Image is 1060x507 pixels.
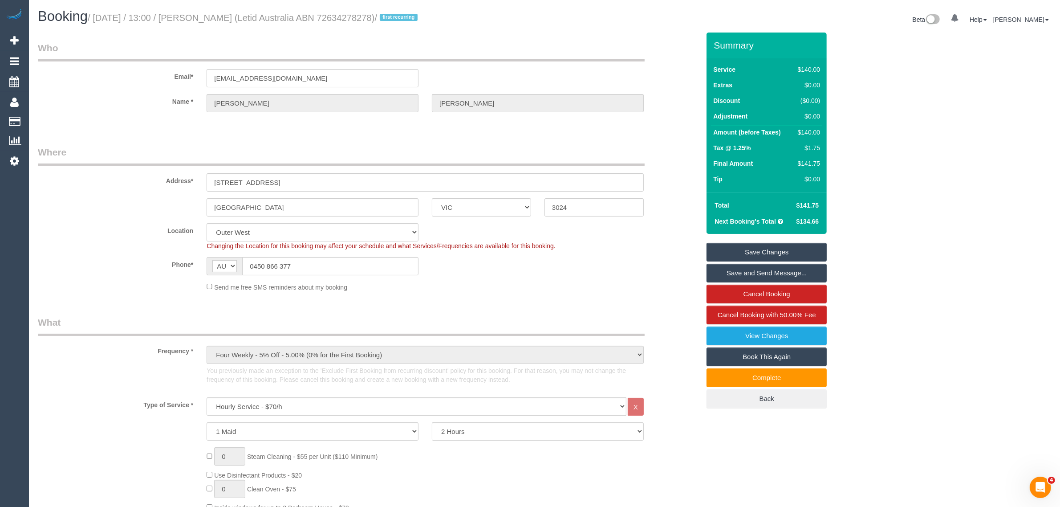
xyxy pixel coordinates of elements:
strong: Next Booking's Total [715,218,776,225]
label: Extras [713,81,732,90]
label: Location [31,223,200,235]
span: Send me free SMS reminders about my booking [214,283,347,290]
label: Name * [31,94,200,106]
label: Type of Service * [31,397,200,409]
img: Automaid Logo [5,9,23,21]
input: First Name* [207,94,418,112]
legend: Who [38,41,645,61]
label: Amount (before Taxes) [713,128,780,137]
span: first recurring [380,14,418,21]
span: Changing the Location for this booking may affect your schedule and what Services/Frequencies are... [207,242,555,249]
img: New interface [925,14,940,26]
span: 4 [1048,477,1055,484]
input: Suburb* [207,198,418,217]
span: Use Disinfectant Products - $20 [214,472,302,479]
iframe: Intercom live chat [1030,477,1051,498]
div: $140.00 [794,65,820,74]
span: $134.66 [796,218,819,225]
a: Save and Send Message... [707,264,827,282]
span: Clean Oven - $75 [247,486,296,493]
a: Back [707,389,827,408]
label: Tax @ 1.25% [713,143,751,152]
label: Phone* [31,257,200,269]
label: Service [713,65,735,74]
span: / [374,13,420,23]
span: Cancel Booking with 50.00% Fee [718,311,816,319]
label: Frequency * [31,343,200,356]
div: $0.00 [794,175,820,184]
input: Email* [207,69,418,87]
span: Booking [38,8,88,24]
input: Phone* [242,257,418,275]
div: $0.00 [794,81,820,90]
span: Steam Cleaning - $55 per Unit ($110 Minimum) [247,453,378,460]
label: Tip [713,175,723,184]
div: $141.75 [794,159,820,168]
a: Help [970,16,987,23]
legend: What [38,316,645,336]
strong: Total [715,202,729,209]
div: $1.75 [794,143,820,152]
h3: Summary [714,40,822,50]
a: Complete [707,368,827,387]
a: Save Changes [707,243,827,262]
small: / [DATE] / 13:00 / [PERSON_NAME] (Letid Australia ABN 72634278278) [88,13,420,23]
input: Last Name* [432,94,644,112]
label: Email* [31,69,200,81]
p: You previously made an exception to the 'Exclude First Booking from recurring discount' policy fo... [207,366,644,384]
a: Beta [913,16,940,23]
a: View Changes [707,327,827,345]
label: Address* [31,173,200,185]
a: [PERSON_NAME] [993,16,1049,23]
a: Cancel Booking [707,285,827,303]
div: $140.00 [794,128,820,137]
a: Cancel Booking with 50.00% Fee [707,306,827,324]
div: $0.00 [794,112,820,121]
label: Final Amount [713,159,753,168]
div: ($0.00) [794,96,820,105]
label: Adjustment [713,112,747,121]
input: Post Code* [544,198,644,217]
label: Discount [713,96,740,105]
span: $141.75 [796,202,819,209]
a: Book This Again [707,348,827,366]
legend: Where [38,146,645,166]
